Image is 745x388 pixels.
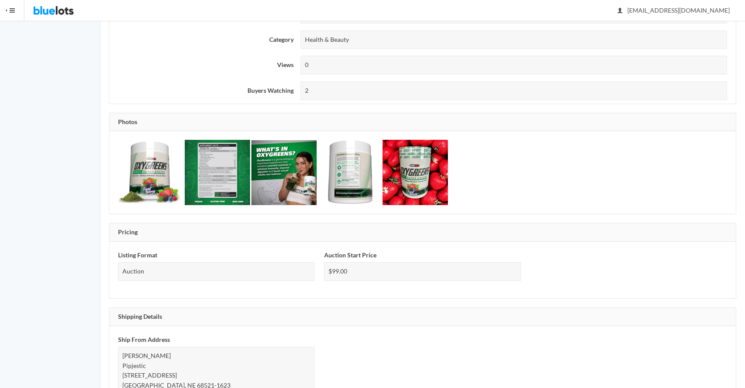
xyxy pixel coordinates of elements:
img: 3abc8977-725e-4fa1-86ae-bcaed6b70b5f-1754070503.png [251,140,317,205]
div: Photos [109,113,736,132]
ion-icon: person [616,7,624,15]
th: Buyers Watching [109,78,297,104]
div: Pricing [109,223,736,242]
div: Auction [118,262,315,281]
div: Health & Beauty [301,30,727,49]
div: 2 [301,81,727,100]
div: 0 [301,56,727,74]
div: Shipping Details [109,308,736,326]
img: 83804d20-968c-4b41-9e9b-3395e0e3505b-1754070502.png [185,140,250,205]
div: $99.00 [324,262,521,281]
img: fc62ea05-9b7d-4c27-88dd-49e6bc9bc840-1754070501.png [118,142,183,204]
img: c51345ad-ee4b-4b15-840e-dcc2218c3bc2-1754070504.png [318,140,381,205]
label: Listing Format [118,250,157,260]
span: [EMAIL_ADDRESS][DOMAIN_NAME] [618,7,730,14]
th: Views [109,52,297,78]
label: Auction Start Price [324,250,376,260]
label: Ship From Address [118,335,170,345]
th: Category [109,27,297,53]
img: c9690546-0643-41bc-9cdd-261ace5ac91a-1754070505.jpg [383,140,448,205]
